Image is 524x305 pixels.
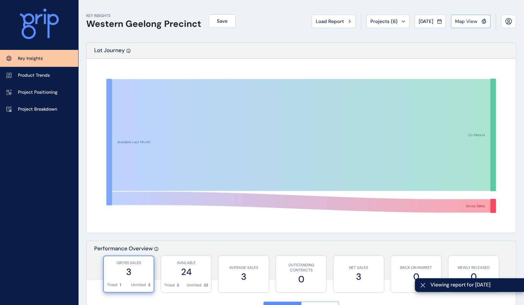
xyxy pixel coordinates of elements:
[120,282,121,288] p: 1
[18,55,43,62] p: Key Insights
[131,282,146,288] p: Untitled
[312,15,356,28] button: Load Report
[279,262,323,273] p: OUTSTANDING CONTRACTS
[204,283,208,288] p: 22
[107,266,150,278] label: 3
[414,15,446,28] button: [DATE]
[94,245,153,279] p: Performance Overview
[107,260,150,266] p: GROSS SALES
[217,18,228,24] span: Save
[222,270,266,283] label: 3
[222,265,266,270] p: AVERAGE SALES
[18,72,50,79] p: Product Trends
[394,270,438,283] label: 0
[164,266,208,278] label: 24
[452,270,496,283] label: 0
[452,265,496,270] p: NEWLY RELEASED
[86,13,201,19] p: KEY INSIGHTS
[94,47,125,59] p: Lot Journey
[164,260,208,266] p: AVAILABLE
[419,18,433,25] span: [DATE]
[86,19,201,29] h1: Western Geelong Precinct
[107,282,118,288] p: Titled
[316,18,344,25] span: Load Report
[455,18,477,25] span: Map View
[18,106,57,113] p: Project Breakdown
[430,281,519,288] span: Viewing report for [DATE]
[337,265,381,270] p: NET SALES
[370,18,398,25] span: Projects ( 6 )
[148,282,150,288] p: 2
[337,270,381,283] label: 3
[451,15,490,28] button: Map View
[279,273,323,285] label: 0
[177,283,179,288] p: 2
[394,265,438,270] p: BACK ON MARKET
[187,283,201,288] p: Untitled
[164,283,175,288] p: Titled
[18,89,57,96] p: Project Positioning
[366,15,409,28] button: Projects (6)
[209,14,236,28] button: Save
